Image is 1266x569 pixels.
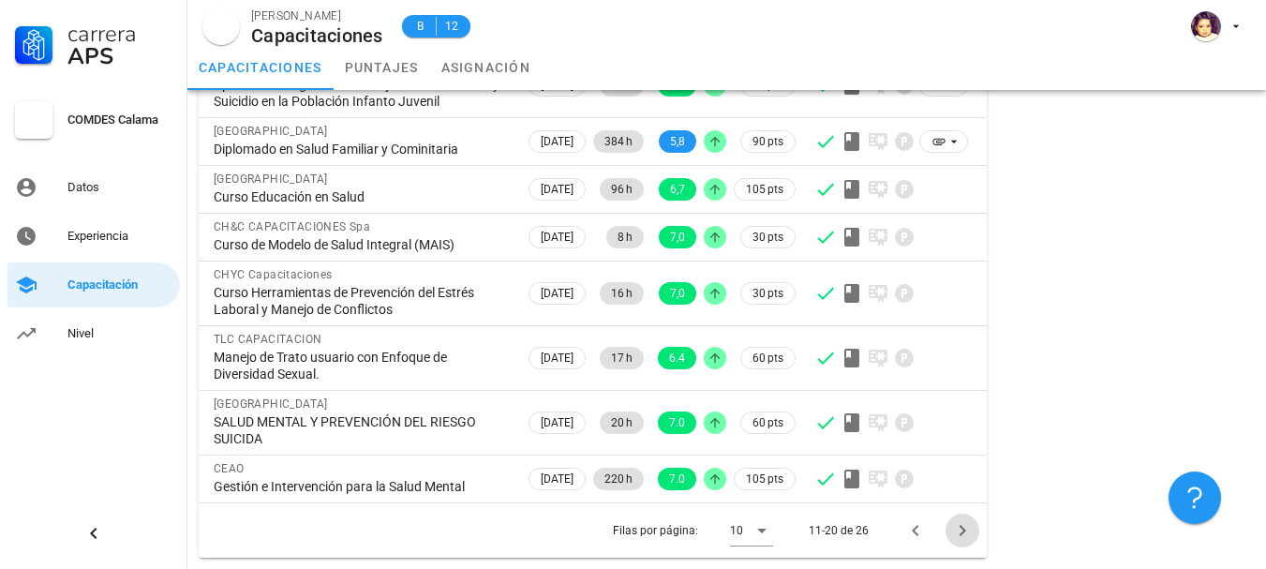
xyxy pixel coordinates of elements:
[611,412,633,434] span: 20 h
[611,178,633,201] span: 96 h
[541,179,573,200] span: [DATE]
[67,45,172,67] div: APS
[251,25,383,46] div: Capacitaciones
[613,503,773,558] div: Filas por página:
[67,180,172,195] div: Datos
[67,112,172,127] div: COMDES Calama
[752,284,783,303] span: 30 pts
[730,516,773,546] div: 10Filas por página:
[214,172,328,186] span: [GEOGRAPHIC_DATA]
[7,262,180,307] a: Capacitación
[670,226,685,248] span: 7,0
[541,131,573,152] span: [DATE]
[214,284,510,318] div: Curso Herramientas de Prevención del Estrés Laboral y Manejo de Conflictos
[541,283,573,304] span: [DATE]
[214,333,321,346] span: TLC CAPACITACION
[214,141,510,157] div: Diplomado en Salud Familiar y Cominitaria
[7,311,180,356] a: Nivel
[214,220,370,233] span: CH&C CAPACITACIONES Spa
[214,236,510,253] div: Curso de Modelo de Salud Integral (MAIS)
[604,468,633,490] span: 220 h
[669,412,685,434] span: 7.0
[746,470,783,488] span: 105 pts
[251,7,383,25] div: [PERSON_NAME]
[214,76,510,110] div: Aplicar Estrategias de Abordaje de Autolesiones y Suicidio en la Población Infanto Juvenil
[899,514,932,547] button: Página anterior
[214,188,510,205] div: Curso Educación en Salud
[187,45,334,90] a: capacitaciones
[541,412,573,433] span: [DATE]
[413,17,428,36] span: B
[604,130,633,153] span: 384 h
[334,45,430,90] a: puntajes
[67,229,172,244] div: Experiencia
[611,282,633,305] span: 16 h
[752,132,783,151] span: 90 pts
[669,347,685,369] span: 6.4
[214,397,328,411] span: [GEOGRAPHIC_DATA]
[1191,11,1221,41] div: avatar
[214,268,333,281] span: CHYC Capacitaciones
[809,522,869,539] div: 11-20 de 26
[752,228,783,247] span: 30 pts
[946,514,979,547] button: Página siguiente
[444,17,459,36] span: 12
[202,7,240,45] div: avatar
[618,226,633,248] span: 8 h
[67,22,172,45] div: Carrera
[430,45,543,90] a: asignación
[670,130,685,153] span: 5,8
[730,522,743,539] div: 10
[541,348,573,368] span: [DATE]
[541,227,573,247] span: [DATE]
[214,462,245,475] span: CEAO
[214,349,510,382] div: Manejo de Trato usuario con Enfoque de Diversidad Sexual.
[7,214,180,259] a: Experiencia
[752,413,783,432] span: 60 pts
[214,125,328,138] span: [GEOGRAPHIC_DATA]
[541,469,573,489] span: [DATE]
[670,282,685,305] span: 7,0
[746,180,783,199] span: 105 pts
[669,468,685,490] span: 7.0
[670,178,685,201] span: 6,7
[67,326,172,341] div: Nivel
[214,478,510,495] div: Gestión e Intervención para la Salud Mental
[67,277,172,292] div: Capacitación
[7,165,180,210] a: Datos
[214,413,510,447] div: SALUD MENTAL Y PREVENCIÓN DEL RIESGO SUICIDA
[752,349,783,367] span: 60 pts
[611,347,633,369] span: 17 h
